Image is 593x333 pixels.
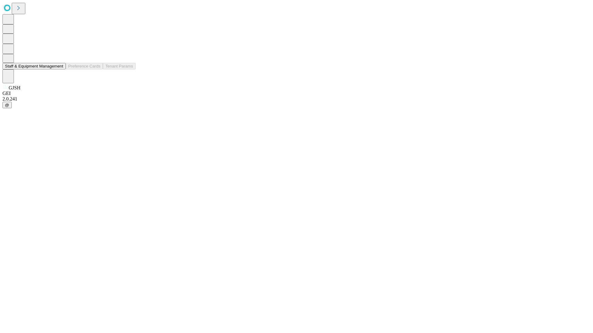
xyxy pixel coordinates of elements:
[5,103,9,107] span: @
[66,63,103,69] button: Preference Cards
[9,85,20,90] span: GJSH
[2,96,591,102] div: 2.0.241
[2,91,591,96] div: GEI
[2,102,12,108] button: @
[103,63,136,69] button: Tenant Params
[2,63,66,69] button: Staff & Equipment Management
